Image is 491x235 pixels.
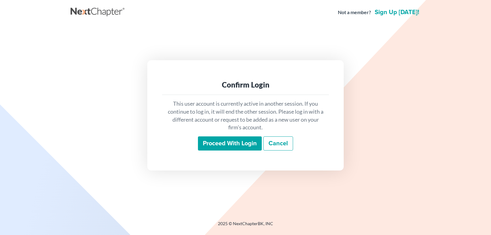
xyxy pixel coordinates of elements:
[263,136,293,151] a: Cancel
[373,9,420,15] a: Sign up [DATE]!
[338,9,371,16] strong: Not a member?
[71,221,420,232] div: 2025 © NextChapterBK, INC
[167,100,324,131] p: This user account is currently active in another session. If you continue to log in, it will end ...
[198,136,262,151] input: Proceed with login
[167,80,324,90] div: Confirm Login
